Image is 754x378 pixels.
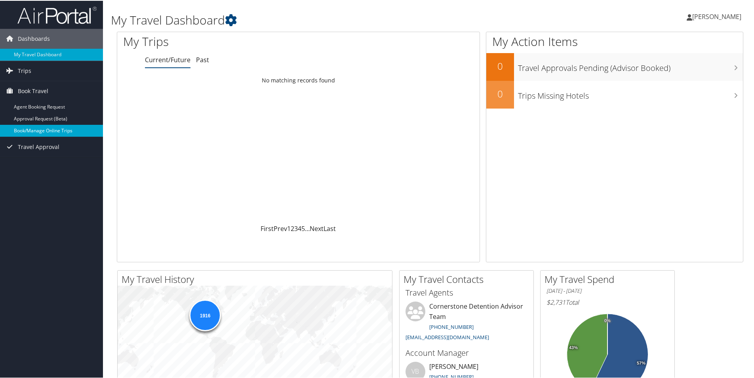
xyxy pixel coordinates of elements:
a: 2 [291,223,294,232]
h2: My Travel History [122,272,392,285]
h6: Total [546,297,668,306]
tspan: 0% [604,318,611,323]
a: [PHONE_NUMBER] [429,323,474,330]
h1: My Action Items [486,32,743,49]
h2: My Travel Spend [545,272,674,285]
a: Last [324,223,336,232]
div: 1916 [189,298,221,330]
a: 0Trips Missing Hotels [486,80,743,108]
a: Past [196,55,209,63]
h1: My Trips [123,32,323,49]
span: [PERSON_NAME] [692,11,741,20]
span: … [305,223,310,232]
span: Trips [18,60,31,80]
a: Current/Future [145,55,190,63]
a: 5 [301,223,305,232]
tspan: 57% [637,360,645,365]
li: Cornerstone Detention Advisor Team [402,301,531,343]
span: $2,731 [546,297,565,306]
span: Book Travel [18,80,48,100]
h2: 0 [486,86,514,100]
h1: My Travel Dashboard [111,11,537,28]
a: First [261,223,274,232]
a: 1 [287,223,291,232]
h2: 0 [486,59,514,72]
a: Next [310,223,324,232]
h6: [DATE] - [DATE] [546,286,668,294]
a: [EMAIL_ADDRESS][DOMAIN_NAME] [406,333,489,340]
a: 4 [298,223,301,232]
span: Travel Approval [18,136,59,156]
a: 3 [294,223,298,232]
a: Prev [274,223,287,232]
h3: Trips Missing Hotels [518,86,743,101]
a: 0Travel Approvals Pending (Advisor Booked) [486,52,743,80]
span: Dashboards [18,28,50,48]
h2: My Travel Contacts [404,272,533,285]
tspan: 43% [569,345,578,349]
img: airportal-logo.png [17,5,97,24]
h3: Travel Agents [406,286,527,298]
h3: Account Manager [406,347,527,358]
td: No matching records found [117,73,480,87]
h3: Travel Approvals Pending (Advisor Booked) [518,58,743,73]
a: [PERSON_NAME] [687,4,749,28]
